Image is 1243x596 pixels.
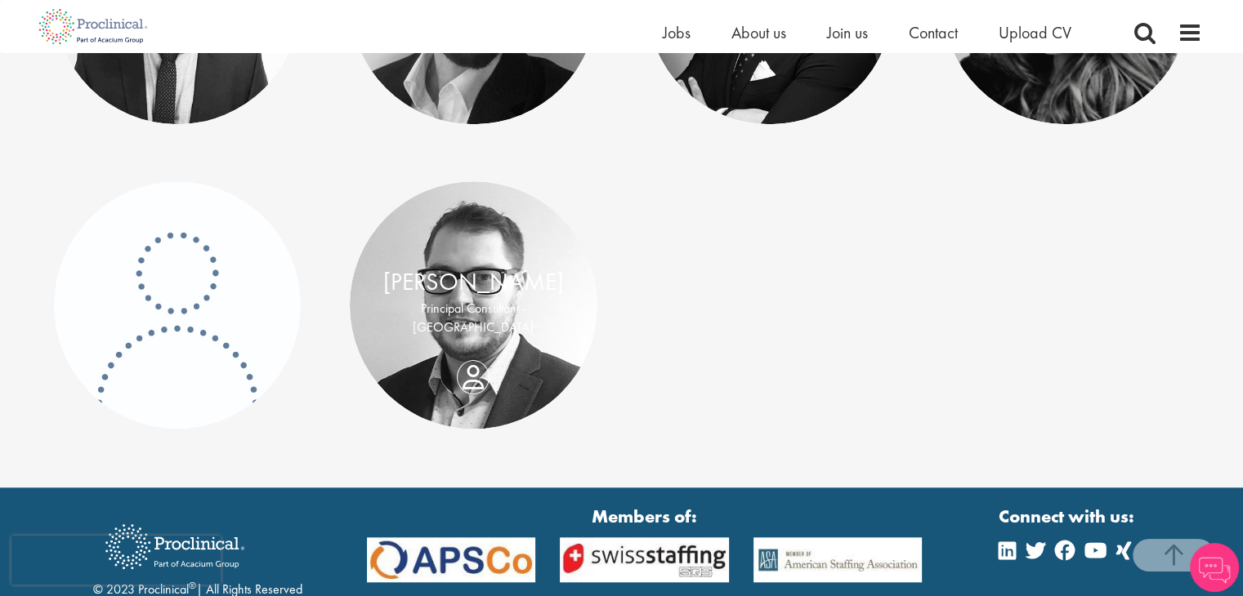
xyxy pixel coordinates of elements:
a: [PERSON_NAME] [383,266,564,297]
strong: Connect with us: [999,504,1138,529]
img: Chatbot [1190,543,1239,592]
img: Proclinical Recruitment [93,513,257,580]
p: Principal Consultant - [GEOGRAPHIC_DATA] [366,300,581,337]
a: Join us [827,22,868,43]
a: Contact [909,22,958,43]
iframe: reCAPTCHA [11,536,221,585]
sup: ® [189,579,196,592]
img: APSCo [355,537,548,582]
a: About us [731,22,786,43]
a: Jobs [663,22,691,43]
img: APSCo [741,537,935,582]
strong: Members of: [367,504,923,529]
img: APSCo [548,537,741,582]
a: Upload CV [999,22,1071,43]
